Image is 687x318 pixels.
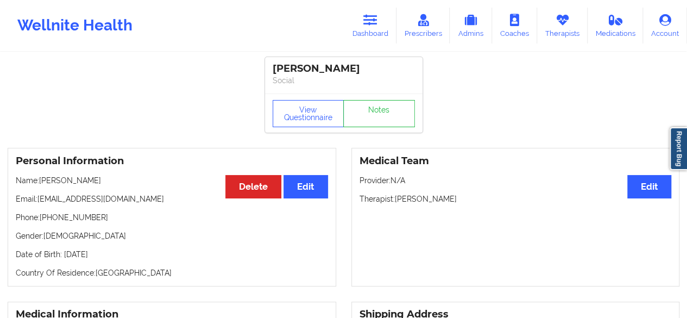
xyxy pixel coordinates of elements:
[396,65,415,73] img: Image%2Fplaceholer-image.png
[16,194,328,204] p: Email: [EMAIL_ADDRESS][DOMAIN_NAME]
[360,155,672,167] h3: Medical Team
[225,175,281,198] button: Delete
[492,8,537,43] a: Coaches
[16,267,328,278] p: Country Of Residence: [GEOGRAPHIC_DATA]
[283,175,327,198] button: Edit
[396,8,450,43] a: Prescribers
[360,194,672,204] p: Therapist: [PERSON_NAME]
[273,75,415,86] p: Social
[273,63,415,75] div: [PERSON_NAME]
[537,8,588,43] a: Therapists
[16,175,328,186] p: Name: [PERSON_NAME]
[344,8,396,43] a: Dashboard
[16,249,328,260] p: Date of Birth: [DATE]
[643,8,687,43] a: Account
[273,100,344,127] button: View Questionnaire
[16,212,328,223] p: Phone: [PHONE_NUMBER]
[450,8,492,43] a: Admins
[16,155,328,167] h3: Personal Information
[343,100,415,127] a: Notes
[627,175,671,198] button: Edit
[670,127,687,170] a: Report Bug
[588,8,644,43] a: Medications
[360,175,672,186] p: Provider: N/A
[16,230,328,241] p: Gender: [DEMOGRAPHIC_DATA]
